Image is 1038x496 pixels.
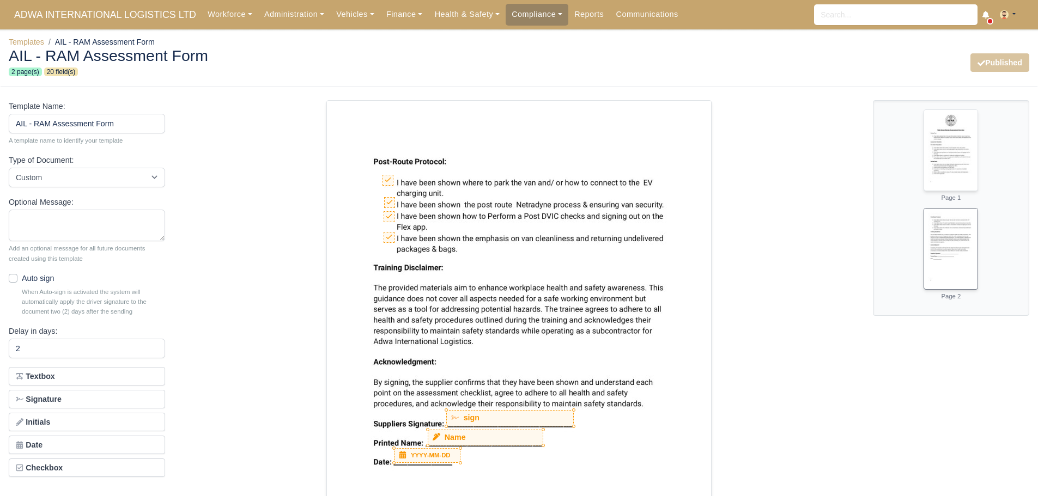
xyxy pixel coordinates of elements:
small: Page 1 [941,194,961,201]
div: AIL - RAM Assessment Form [1,39,1037,87]
label: Delay in days: [9,325,57,338]
small: When Auto-sign is activated the system will automatically apply the driver signature to the docum... [22,287,165,317]
label: Type of Document: [9,154,74,167]
h2: AIL - RAM Assessment Form [9,48,511,63]
small: Add an optional message for all future documents created using this template [9,243,165,263]
a: Communications [610,4,684,25]
a: Health & Safety [428,4,506,25]
button: Date [9,436,165,454]
button: Signature [9,390,165,408]
button: Textbox [9,367,165,385]
a: Vehicles [330,4,380,25]
small: YYYY-MM-DD [411,450,451,460]
a: Administration [258,4,330,25]
small: Page 2 [941,293,961,299]
a: Workforce [202,4,258,25]
small: A template name to identify your template [9,136,165,145]
label: Template Name: [9,100,65,113]
span: 20 field(s) [44,68,78,76]
button: Published [970,53,1029,72]
label: Optional Message: [9,196,74,209]
button: Initials [9,413,165,431]
a: Templates [9,38,44,46]
a: ADWA INTERNATIONAL LOGISTICS LTD [9,4,202,26]
a: Finance [380,4,429,25]
input: Search... [814,4,978,25]
a: Compliance [506,4,568,25]
label: Auto sign [22,272,54,285]
button: Checkbox [9,458,165,477]
div: sign [447,411,573,426]
iframe: Chat Widget [984,444,1038,496]
div: Name [428,430,543,445]
li: AIL - RAM Assessment Form [44,36,155,48]
span: 2 page(s) [9,68,42,76]
a: Reports [568,4,610,25]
